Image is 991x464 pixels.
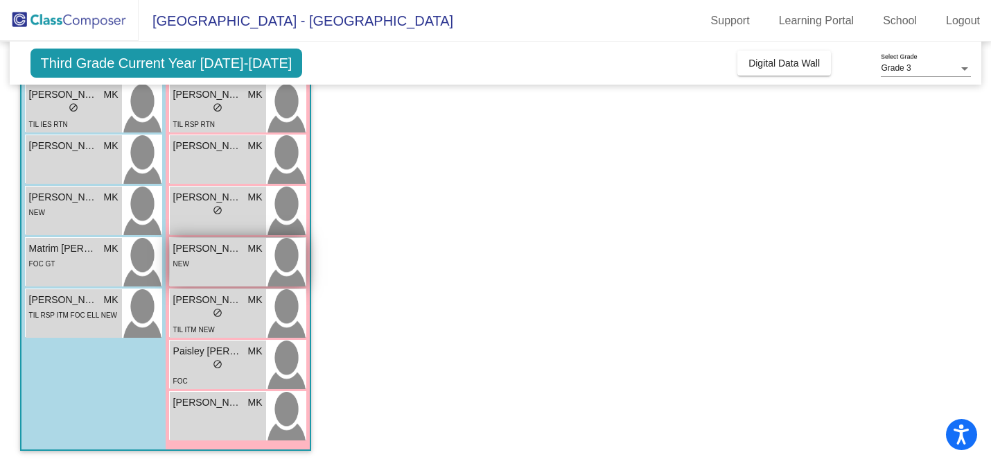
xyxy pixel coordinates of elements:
[173,87,243,102] span: [PERSON_NAME]
[748,58,820,69] span: Digital Data Wall
[173,326,215,334] span: TIL ITM NEW
[29,139,98,153] span: [PERSON_NAME]
[881,63,911,73] span: Grade 3
[248,395,263,410] span: MK
[213,103,222,112] span: do_not_disturb_alt
[872,10,928,32] a: School
[935,10,991,32] a: Logout
[30,49,303,78] span: Third Grade Current Year [DATE]-[DATE]
[104,293,119,307] span: MK
[29,87,98,102] span: [PERSON_NAME]
[29,241,98,256] span: Matrim [PERSON_NAME]
[173,377,188,385] span: FOC
[768,10,866,32] a: Learning Portal
[139,10,453,32] span: [GEOGRAPHIC_DATA] - [GEOGRAPHIC_DATA]
[29,209,45,216] span: NEW
[213,359,222,369] span: do_not_disturb_alt
[104,190,119,205] span: MK
[700,10,761,32] a: Support
[104,139,119,153] span: MK
[29,260,55,268] span: FOC GT
[104,241,119,256] span: MK
[248,139,263,153] span: MK
[248,293,263,307] span: MK
[248,241,263,256] span: MK
[173,241,243,256] span: [PERSON_NAME]
[29,311,117,319] span: TIL RSP ITM FOC ELL NEW
[173,260,189,268] span: NEW
[173,293,243,307] span: [PERSON_NAME]
[737,51,831,76] button: Digital Data Wall
[173,344,243,359] span: Paisley [PERSON_NAME]
[248,344,263,359] span: MK
[104,87,119,102] span: MK
[213,308,222,318] span: do_not_disturb_alt
[213,205,222,215] span: do_not_disturb_alt
[173,395,243,410] span: [PERSON_NAME]
[173,190,243,205] span: [PERSON_NAME] [PERSON_NAME]
[69,103,78,112] span: do_not_disturb_alt
[29,293,98,307] span: [PERSON_NAME]
[173,139,243,153] span: [PERSON_NAME]
[29,121,68,128] span: TIL IES RTN
[29,190,98,205] span: [PERSON_NAME]
[248,190,263,205] span: MK
[173,121,215,128] span: TIL RSP RTN
[248,87,263,102] span: MK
